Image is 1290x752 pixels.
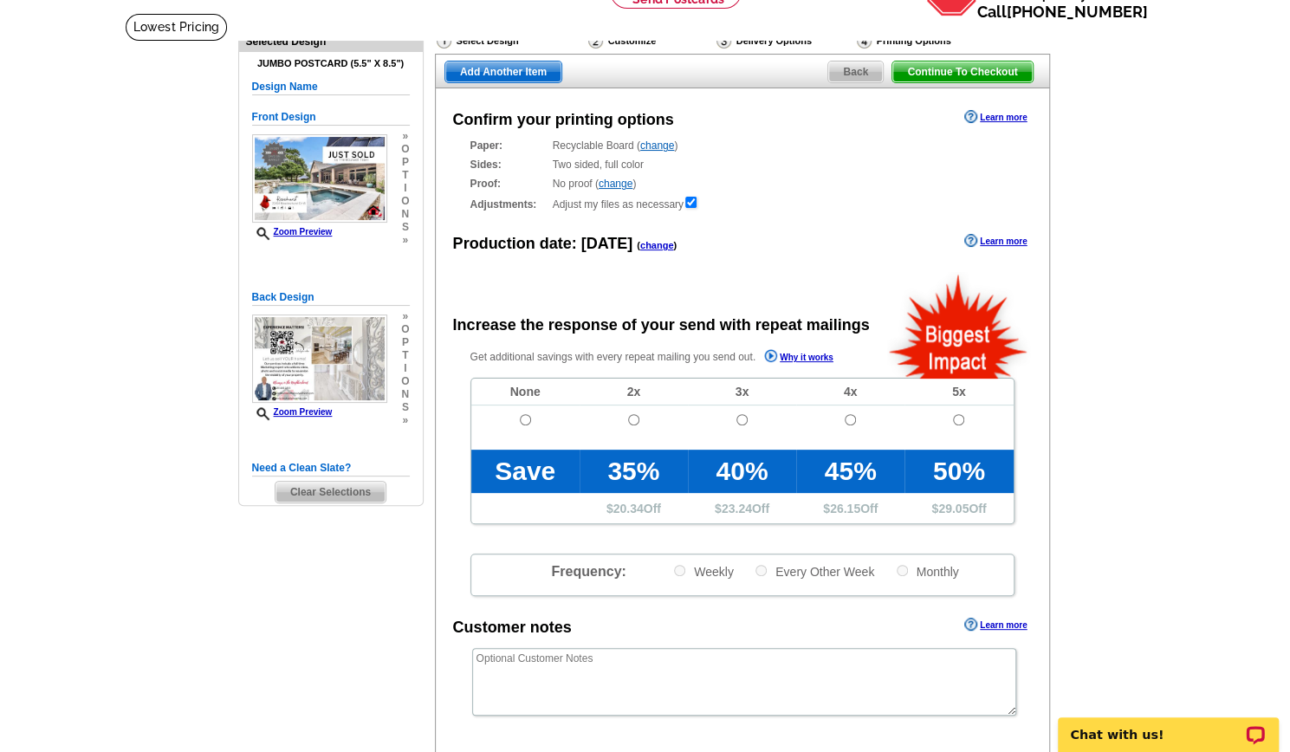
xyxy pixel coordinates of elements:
[688,379,796,405] td: 3x
[401,323,409,336] span: o
[887,272,1030,379] img: biggestImpact.png
[252,407,333,417] a: Zoom Preview
[453,232,677,256] div: Production date:
[471,450,580,493] td: Save
[551,564,626,579] span: Frequency:
[964,234,1027,248] a: Learn more
[252,227,333,237] a: Zoom Preview
[401,182,409,195] span: i
[471,379,580,405] td: None
[470,138,548,153] strong: Paper:
[828,62,883,82] span: Back
[401,401,409,414] span: s
[796,493,904,523] td: $ Off
[401,375,409,388] span: o
[470,157,548,172] strong: Sides:
[437,33,451,49] img: Select Design
[674,565,685,576] input: Weekly
[904,450,1013,493] td: 50%
[401,310,409,323] span: »
[688,493,796,523] td: $ Off
[252,314,387,404] img: small-thumb.jpg
[252,109,410,126] h5: Front Design
[252,289,410,306] h5: Back Design
[855,32,1007,54] div: Printing Options
[401,195,409,208] span: o
[580,379,688,405] td: 2x
[977,3,1148,21] span: Call
[276,482,386,502] span: Clear Selections
[599,178,632,190] a: change
[892,62,1032,82] span: Continue To Checkout
[964,618,1027,632] a: Learn more
[453,108,674,132] div: Confirm your printing options
[470,195,1014,212] div: Adjust my files as necessary
[796,450,904,493] td: 45%
[401,130,409,143] span: »
[581,235,633,252] span: [DATE]
[964,110,1027,124] a: Learn more
[470,157,1014,172] div: Two sided, full color
[445,62,561,82] span: Add Another Item
[453,314,870,337] div: Increase the response of your send with repeat mailings
[755,565,767,576] input: Every Other Week
[715,32,855,54] div: Delivery Options
[640,139,674,152] a: change
[239,33,423,49] div: Selected Design
[470,176,548,191] strong: Proof:
[688,450,796,493] td: 40%
[580,450,688,493] td: 35%
[587,32,715,49] div: Customize
[252,58,410,69] h4: Jumbo Postcard (5.5" x 8.5")
[401,156,409,169] span: p
[401,349,409,362] span: t
[470,197,548,212] strong: Adjustments:
[938,502,969,515] span: 29.05
[637,240,677,250] span: ( )
[453,616,572,639] div: Customer notes
[401,208,409,221] span: n
[722,502,752,515] span: 23.24
[1047,697,1290,752] iframe: LiveChat chat widget
[897,565,908,576] input: Monthly
[470,176,1014,191] div: No proof ( )
[252,134,387,224] img: small-thumb.jpg
[716,33,731,49] img: Delivery Options
[401,336,409,349] span: p
[435,32,587,54] div: Select Design
[764,349,833,367] a: Why it works
[827,61,884,83] a: Back
[401,414,409,427] span: »
[401,234,409,247] span: »
[580,493,688,523] td: $ Off
[252,460,410,476] h5: Need a Clean Slate?
[796,379,904,405] td: 4x
[895,563,959,580] label: Monthly
[1007,3,1148,21] a: [PHONE_NUMBER]
[252,79,410,95] h5: Design Name
[401,388,409,401] span: n
[640,240,674,250] a: change
[401,362,409,375] span: i
[754,563,874,580] label: Every Other Week
[401,221,409,234] span: s
[613,502,644,515] span: 20.34
[904,493,1013,523] td: $ Off
[401,169,409,182] span: t
[444,61,562,83] a: Add Another Item
[401,143,409,156] span: o
[470,347,871,367] p: Get additional savings with every repeat mailing you send out.
[857,33,872,49] img: Printing Options & Summary
[470,138,1014,153] div: Recyclable Board ( )
[830,502,860,515] span: 26.15
[672,563,734,580] label: Weekly
[588,33,603,49] img: Customize
[904,379,1013,405] td: 5x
